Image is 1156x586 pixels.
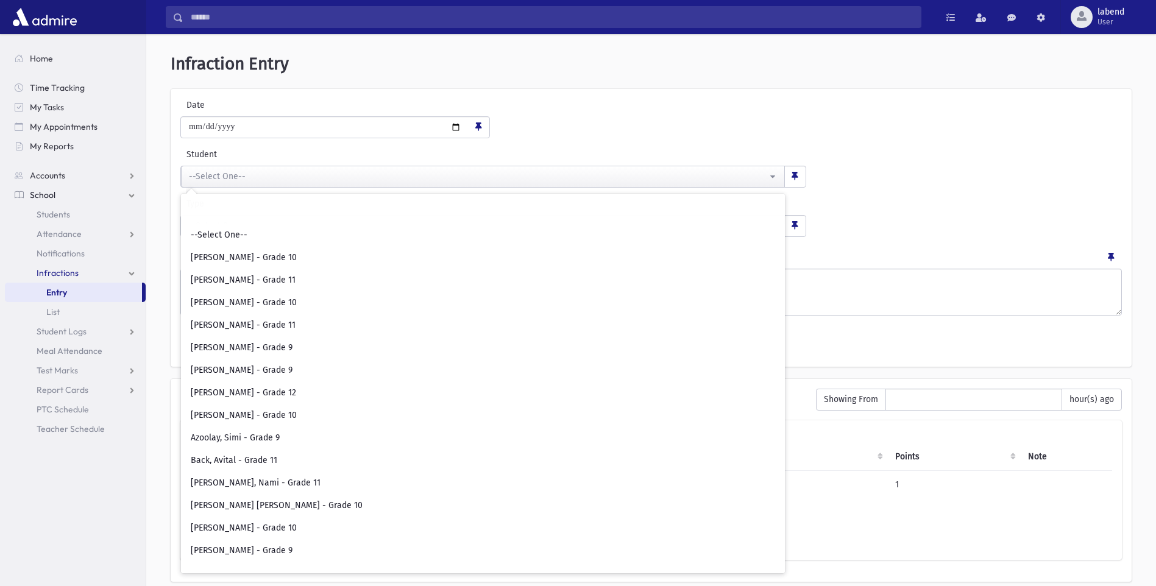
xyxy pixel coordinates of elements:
a: Entry [5,283,142,302]
span: Entry [46,287,67,298]
span: Meal Attendance [37,345,102,356]
span: [PERSON_NAME] - Grade 9 [191,545,293,557]
td: 1 [888,470,1021,503]
a: Attendance [5,224,146,244]
span: [PERSON_NAME] - Grade 9 [191,364,293,376]
span: [PERSON_NAME] - Grade 11 [191,274,296,286]
div: --Select One-- [189,170,767,183]
a: Home [5,49,146,68]
span: Time Tracking [30,82,85,93]
span: User [1097,17,1124,27]
h6: Recently Entered [180,389,804,400]
span: PTC Schedule [37,404,89,415]
span: [PERSON_NAME], Nami - Grade 11 [191,477,321,489]
a: Report Cards [5,380,146,400]
a: Teacher Schedule [5,419,146,439]
span: [PERSON_NAME] - Grade 10 [191,297,297,309]
a: My Appointments [5,117,146,136]
span: [PERSON_NAME] - Grade 10 [191,522,297,534]
a: Students [5,205,146,224]
input: Search [183,6,921,28]
span: labend [1097,7,1124,17]
span: Student Logs [37,326,87,337]
label: Date [180,99,283,111]
td: Eating/Gum [720,470,888,503]
a: Accounts [5,166,146,185]
img: AdmirePro [10,5,80,29]
span: Accounts [30,170,65,181]
span: Test Marks [37,365,78,376]
th: Note [1021,443,1112,471]
label: Note [180,247,199,264]
span: [PERSON_NAME] - Grade 10 [191,252,297,264]
span: Notifications [37,248,85,259]
span: Report Cards [37,384,88,395]
label: Student [180,148,597,161]
span: Infraction Entry [171,54,289,74]
span: --Select One-- [191,229,247,241]
a: PTC Schedule [5,400,146,419]
a: My Tasks [5,97,146,117]
span: School [30,189,55,200]
input: Search [186,201,780,221]
button: --Select One-- [181,166,785,188]
span: Azoolay, Simi - Grade 9 [191,432,280,444]
a: Time Tracking [5,78,146,97]
span: Teacher Schedule [37,423,105,434]
span: My Reports [30,141,74,152]
span: My Appointments [30,121,98,132]
span: [PERSON_NAME] - Grade 9 [191,342,293,354]
span: Back, Avital - Grade 11 [191,454,277,467]
a: Notifications [5,244,146,263]
span: Students [37,209,70,220]
a: Student Logs [5,322,146,341]
span: My Tasks [30,102,64,113]
span: List [46,306,60,317]
th: Points: activate to sort column ascending [888,443,1021,471]
a: List [5,302,146,322]
a: School [5,185,146,205]
span: [PERSON_NAME] - Grade 12 [191,387,296,399]
a: My Reports [5,136,146,156]
span: [PERSON_NAME] - Grade 11 [191,319,296,331]
span: Showing From [816,389,886,411]
a: Test Marks [5,361,146,380]
span: [PERSON_NAME] [PERSON_NAME] - Grade 10 [191,500,363,512]
span: Home [30,53,53,64]
a: Meal Attendance [5,341,146,361]
th: Type: activate to sort column ascending [720,443,888,471]
label: Type [180,197,493,210]
span: Attendance [37,228,82,239]
a: Infractions [5,263,146,283]
span: hour(s) ago [1062,389,1122,411]
span: Infractions [37,267,79,278]
span: [PERSON_NAME] Laya - Grade 12 [191,567,317,579]
span: [PERSON_NAME] - Grade 10 [191,409,297,422]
